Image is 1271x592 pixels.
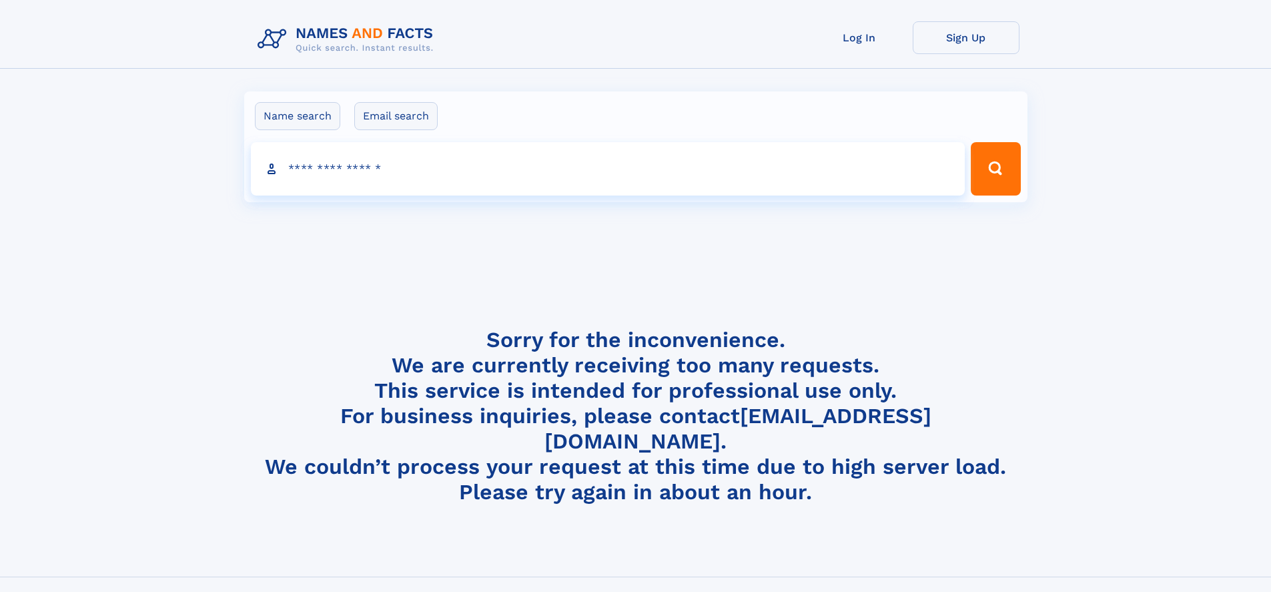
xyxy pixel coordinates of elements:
[251,142,965,196] input: search input
[913,21,1019,54] a: Sign Up
[252,21,444,57] img: Logo Names and Facts
[354,102,438,130] label: Email search
[544,403,931,454] a: [EMAIL_ADDRESS][DOMAIN_NAME]
[252,327,1019,505] h4: Sorry for the inconvenience. We are currently receiving too many requests. This service is intend...
[971,142,1020,196] button: Search Button
[255,102,340,130] label: Name search
[806,21,913,54] a: Log In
